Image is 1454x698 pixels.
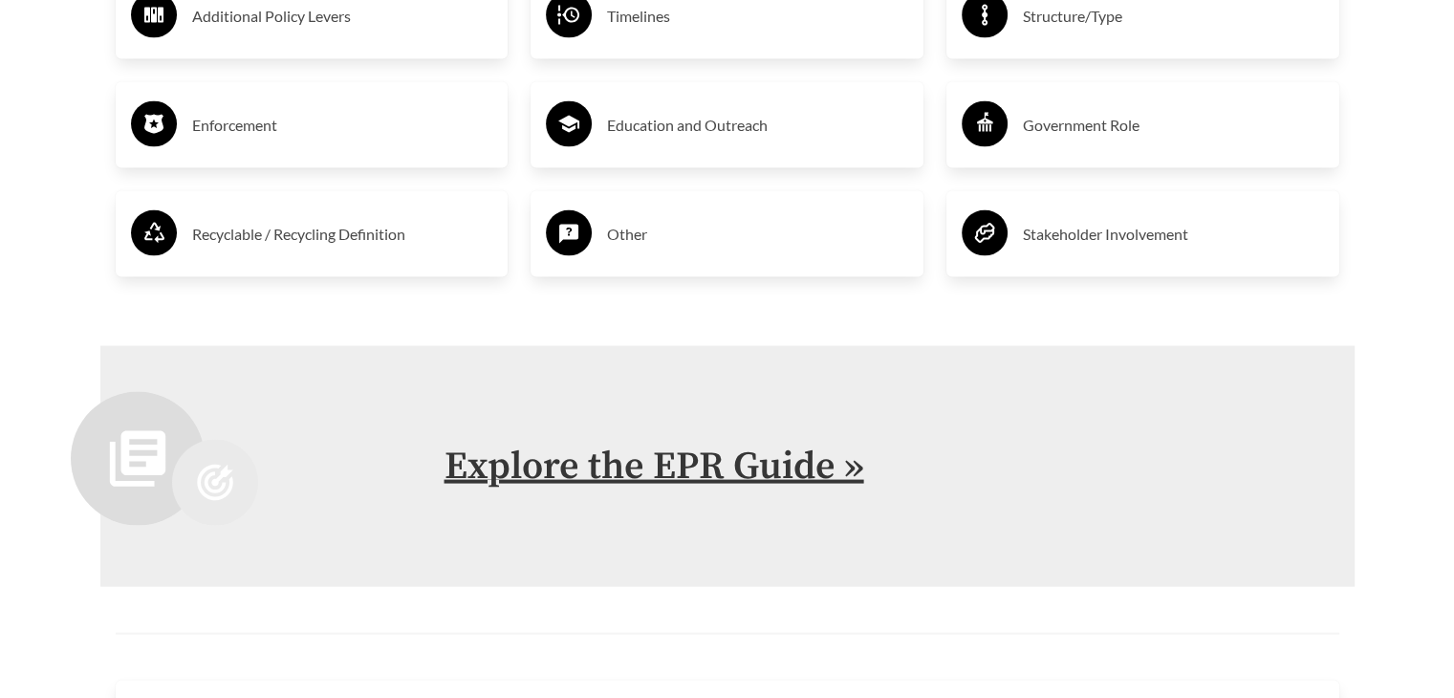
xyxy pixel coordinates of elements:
[192,219,493,250] h3: Recyclable / Recycling Definition
[192,1,493,32] h3: Additional Policy Levers
[192,110,493,141] h3: Enforcement
[607,1,908,32] h3: Timelines
[1023,1,1324,32] h3: Structure/Type
[607,219,908,250] h3: Other
[1023,110,1324,141] h3: Government Role
[1023,219,1324,250] h3: Stakeholder Involvement
[607,110,908,141] h3: Education and Outreach
[445,443,864,491] a: Explore the EPR Guide »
